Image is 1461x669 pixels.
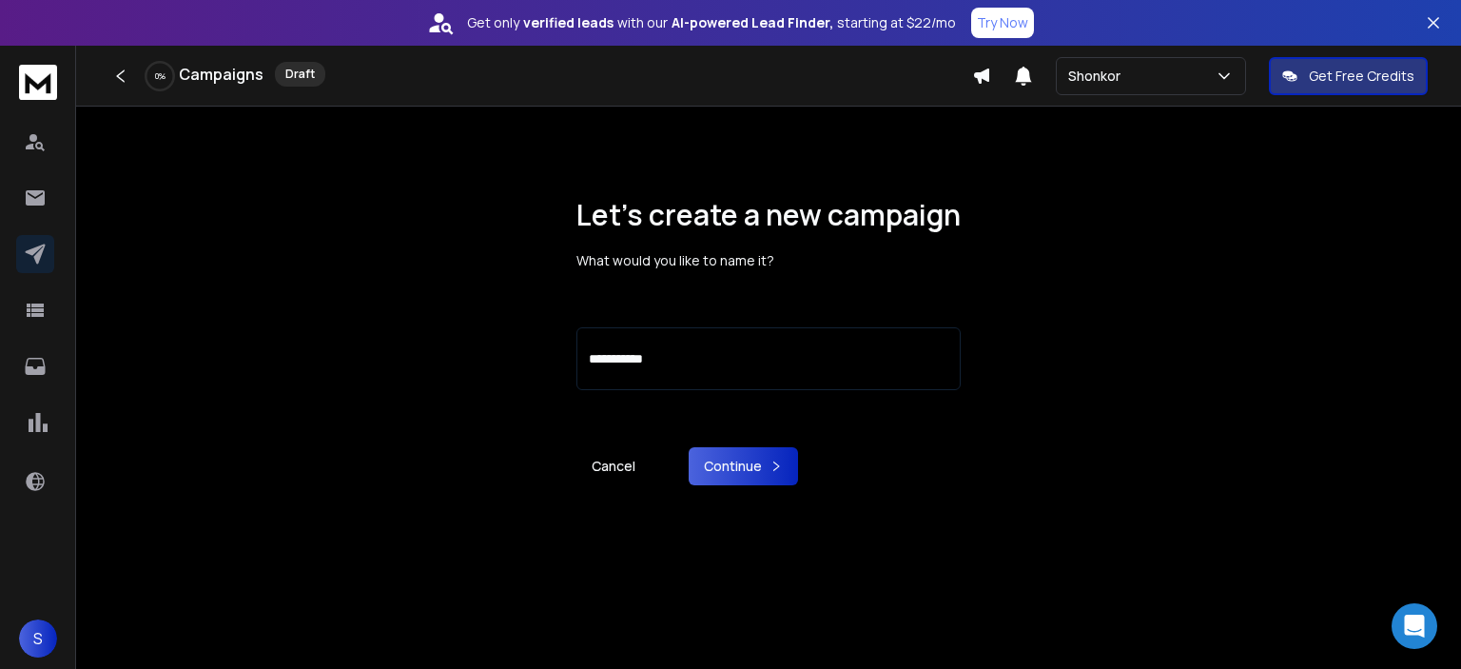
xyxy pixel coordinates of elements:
[1392,603,1437,649] div: Open Intercom Messenger
[576,251,961,270] p: What would you like to name it?
[576,198,961,232] h1: Let’s create a new campaign
[576,447,651,485] a: Cancel
[155,70,166,82] p: 0 %
[1309,67,1414,86] p: Get Free Credits
[1269,57,1428,95] button: Get Free Credits
[977,13,1028,32] p: Try Now
[19,65,57,100] img: logo
[672,13,833,32] strong: AI-powered Lead Finder,
[1068,67,1128,86] p: Shonkor
[275,62,325,87] div: Draft
[523,13,614,32] strong: verified leads
[689,447,798,485] button: Continue
[19,620,57,658] button: S
[971,8,1034,38] button: Try Now
[179,63,263,86] h1: Campaigns
[467,13,956,32] p: Get only with our starting at $22/mo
